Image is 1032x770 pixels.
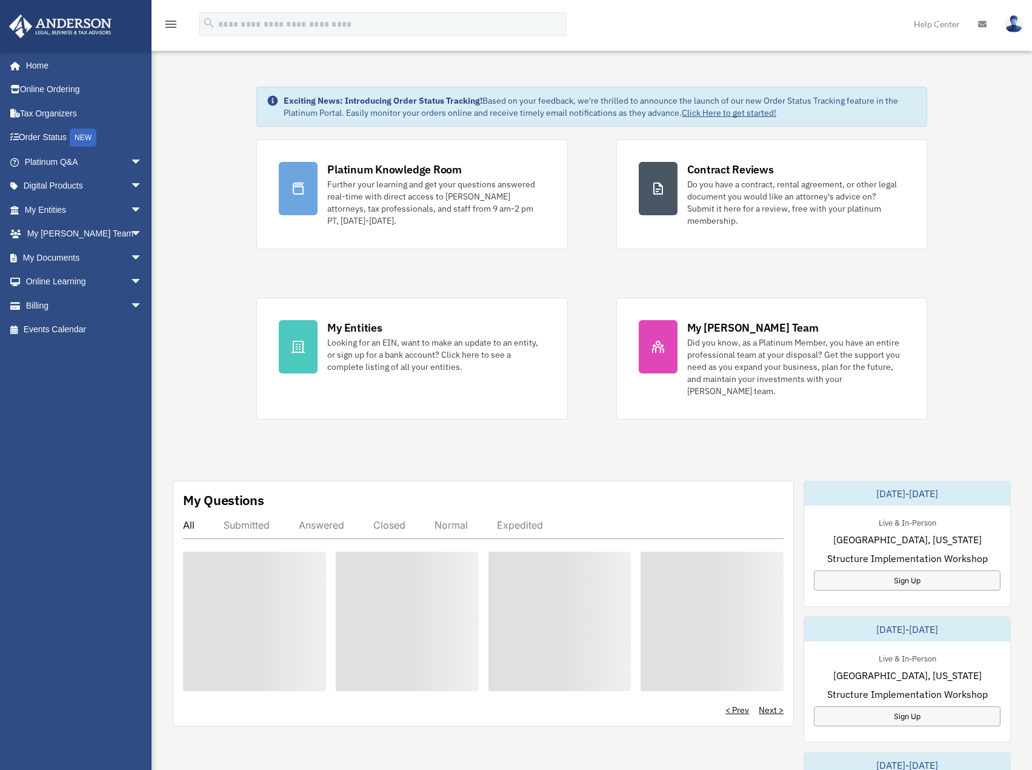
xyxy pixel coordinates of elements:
span: Structure Implementation Workshop [827,551,988,566]
a: My Documentsarrow_drop_down [8,246,161,270]
a: Sign Up [814,571,1000,591]
div: Normal [434,519,468,531]
a: Tax Organizers [8,101,161,126]
a: Events Calendar [8,318,161,342]
span: [GEOGRAPHIC_DATA], [US_STATE] [833,532,982,547]
a: Billingarrow_drop_down [8,293,161,318]
a: My [PERSON_NAME] Team Did you know, as a Platinum Member, you have an entire professional team at... [616,298,927,420]
img: Anderson Advisors Platinum Portal [5,15,115,38]
div: Expedited [497,519,543,531]
a: My Entitiesarrow_drop_down [8,198,161,222]
div: Answered [299,519,344,531]
span: arrow_drop_down [130,198,155,223]
div: NEW [70,129,96,147]
a: Home [8,53,155,78]
span: [GEOGRAPHIC_DATA], [US_STATE] [833,668,982,683]
img: User Pic [1005,15,1023,33]
a: menu [164,21,178,32]
i: search [202,16,216,30]
strong: Exciting News: Introducing Order Status Tracking! [284,95,482,106]
a: Online Ordering [8,78,161,102]
div: Live & In-Person [869,515,946,528]
a: Click Here to get started! [682,107,776,118]
a: < Prev [725,704,749,716]
i: menu [164,17,178,32]
div: All [183,519,195,531]
a: Platinum Knowledge Room Further your learning and get your questions answered real-time with dire... [256,139,567,249]
div: Submitted [224,519,270,531]
a: Digital Productsarrow_drop_down [8,174,161,198]
a: Next > [759,704,784,716]
div: Platinum Knowledge Room [327,162,462,177]
div: My [PERSON_NAME] Team [687,320,819,335]
a: Sign Up [814,706,1000,726]
div: My Questions [183,491,264,509]
span: Structure Implementation Workshop [827,687,988,701]
div: Further your learning and get your questions answered real-time with direct access to [PERSON_NAM... [327,178,545,227]
span: arrow_drop_down [130,270,155,295]
span: arrow_drop_down [130,174,155,199]
div: Do you have a contract, rental agreement, or other legal document you would like an attorney's ad... [687,178,905,227]
a: My [PERSON_NAME] Teamarrow_drop_down [8,222,161,246]
div: Based on your feedback, we're thrilled to announce the launch of our new Order Status Tracking fe... [284,95,916,119]
div: Did you know, as a Platinum Member, you have an entire professional team at your disposal? Get th... [687,336,905,397]
span: arrow_drop_down [130,246,155,270]
div: [DATE]-[DATE] [804,481,1010,506]
span: arrow_drop_down [130,293,155,318]
div: Live & In-Person [869,651,946,664]
a: My Entities Looking for an EIN, want to make an update to an entity, or sign up for a bank accoun... [256,298,567,420]
a: Platinum Q&Aarrow_drop_down [8,150,161,174]
div: [DATE]-[DATE] [804,617,1010,641]
span: arrow_drop_down [130,150,155,175]
div: My Entities [327,320,382,335]
a: Online Learningarrow_drop_down [8,270,161,294]
div: Looking for an EIN, want to make an update to an entity, or sign up for a bank account? Click her... [327,336,545,373]
div: Closed [373,519,405,531]
a: Contract Reviews Do you have a contract, rental agreement, or other legal document you would like... [616,139,927,249]
div: Contract Reviews [687,162,774,177]
span: arrow_drop_down [130,222,155,247]
a: Order StatusNEW [8,126,161,150]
